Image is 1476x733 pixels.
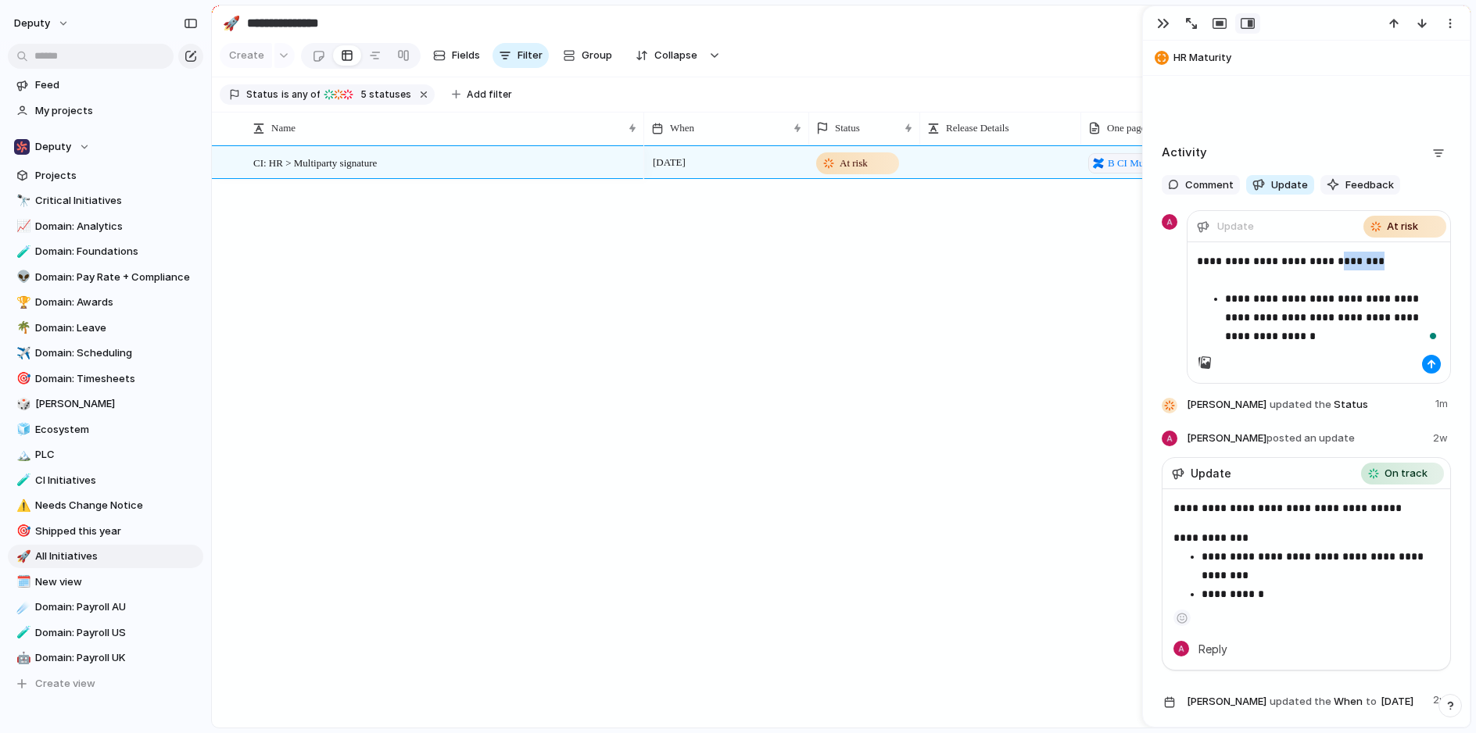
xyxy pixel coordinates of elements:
span: HR Maturity [1173,50,1463,66]
span: On track [1385,466,1428,481]
span: Name [271,120,296,136]
span: Fields [452,48,480,63]
button: At risk [1362,213,1448,240]
span: Status [1187,393,1426,415]
div: ⚠️ [16,497,27,515]
span: any of [289,88,320,102]
button: Create view [8,672,203,695]
button: 🚀 [14,549,30,564]
span: Domain: Awards [35,295,198,310]
span: Domain: Payroll AU [35,599,198,615]
a: My projects [8,99,203,123]
span: One pager [1107,120,1149,136]
span: updated the [1270,694,1331,710]
a: 🗓️New view [8,570,203,594]
span: Collapse [654,48,697,63]
button: Collapse [626,43,705,68]
button: 🧪 [14,625,30,641]
a: ✈️Domain: Scheduling [8,341,203,365]
span: Domain: Foundations [35,244,198,259]
div: 🧪 [16,243,27,261]
a: Projects [8,164,203,188]
button: Filter [493,43,549,68]
div: 🌴Domain: Leave [8,316,203,340]
span: PLC [35,447,198,463]
span: Domain: Pay Rate + Compliance [35,270,198,285]
span: deputy [14,16,50,31]
span: [PERSON_NAME] [1187,431,1355,446]
span: At risk [1387,219,1418,234]
span: [PERSON_NAME] [1187,397,1266,413]
a: 👽Domain: Pay Rate + Compliance [8,266,203,289]
span: Status [246,88,278,102]
a: 📈Domain: Analytics [8,215,203,238]
a: 🧊Ecosystem [8,418,203,442]
span: Domain: Timesheets [35,371,198,387]
a: 🚀All Initiatives [8,545,203,568]
button: deputy [7,11,77,36]
div: 🧪CI Initiatives [8,469,203,492]
a: 🎯Shipped this year [8,520,203,543]
button: isany of [278,86,323,103]
span: Domain: Scheduling [35,345,198,361]
span: Domain: Payroll UK [35,650,198,666]
div: 🧪 [16,624,27,642]
div: 🎲[PERSON_NAME] [8,392,203,416]
a: B CI Multiparty Signatures [1088,153,1223,173]
button: 🧊 [14,422,30,438]
div: 🏆Domain: Awards [8,291,203,314]
a: 🏔️PLC [8,443,203,467]
span: posted an update [1266,431,1355,444]
span: Feed [35,77,198,93]
button: Comment [1162,175,1240,195]
h2: Activity [1162,144,1207,162]
div: ✈️ [16,345,27,363]
span: 1m [1435,393,1451,412]
button: 5 statuses [321,86,414,103]
span: CI Initiatives [35,473,198,488]
div: To enrich screen reader interactions, please activate Accessibility in Grammarly extension settings [1188,242,1450,355]
span: [PERSON_NAME] [1187,694,1266,710]
span: Domain: Payroll US [35,625,198,641]
div: 🎯 [16,370,27,388]
span: 2w [1433,689,1451,708]
span: Feedback [1345,177,1394,193]
span: CI: HR > Multiparty signature [253,153,377,171]
a: 🧪Domain: Foundations [8,240,203,263]
button: 🤖 [14,650,30,666]
span: Domain: Leave [35,320,198,336]
span: 5 [356,88,369,100]
button: Feedback [1320,175,1400,195]
span: B CI Multiparty Signatures [1108,156,1219,171]
span: When [1187,689,1424,713]
span: [PERSON_NAME] [35,396,198,412]
span: Add filter [467,88,512,102]
button: 🎯 [14,524,30,539]
button: Deputy [8,135,203,159]
button: Group [555,43,620,68]
span: statuses [356,88,411,102]
span: is [281,88,289,102]
span: Domain: Analytics [35,219,198,234]
button: 🔭 [14,193,30,209]
button: 🧪 [14,244,30,259]
a: 🤖Domain: Payroll UK [8,646,203,670]
span: Ecosystem [35,422,198,438]
button: 🏆 [14,295,30,310]
button: ⚠️ [14,498,30,513]
button: ☄️ [14,599,30,615]
button: Fields [427,43,486,68]
button: 🏔️ [14,447,30,463]
button: 👽 [14,270,30,285]
span: updated the [1270,397,1331,413]
button: ✈️ [14,345,30,361]
span: Critical Initiatives [35,193,198,209]
span: [DATE] [649,153,690,172]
